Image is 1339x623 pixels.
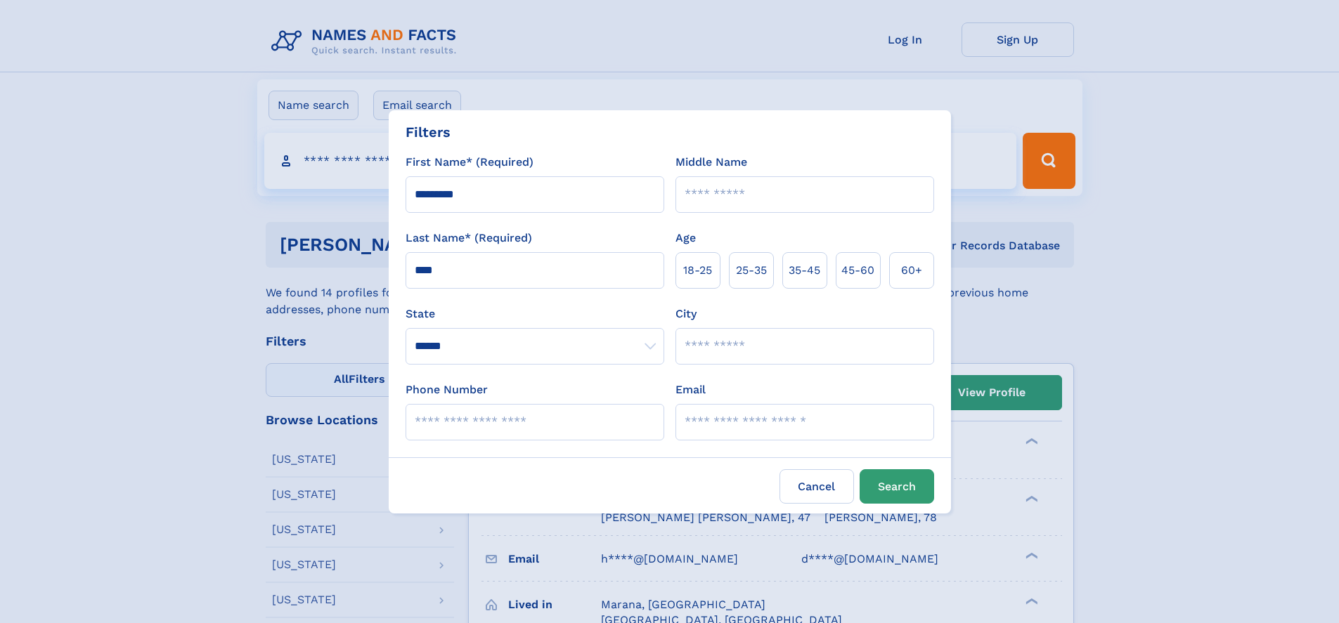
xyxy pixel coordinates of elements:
span: 45‑60 [841,262,874,279]
span: 60+ [901,262,922,279]
label: Email [675,381,706,398]
span: 35‑45 [789,262,820,279]
label: Last Name* (Required) [406,230,532,247]
span: 18‑25 [683,262,712,279]
label: Phone Number [406,381,488,398]
span: 25‑35 [736,262,767,279]
div: Filters [406,122,451,143]
label: Age [675,230,696,247]
label: Cancel [780,469,854,504]
label: State [406,306,664,322]
label: First Name* (Required) [406,154,533,171]
button: Search [860,469,934,504]
label: Middle Name [675,154,747,171]
label: City [675,306,697,322]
